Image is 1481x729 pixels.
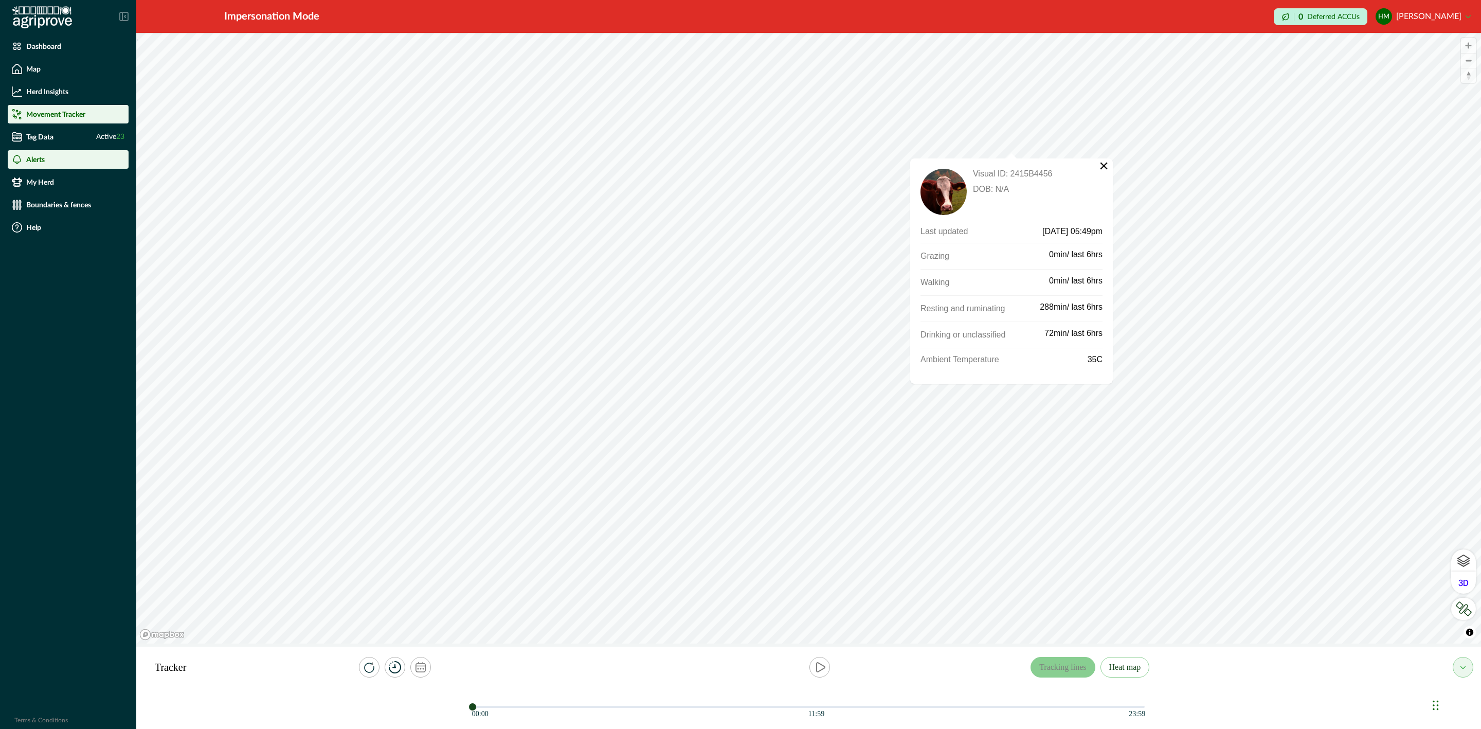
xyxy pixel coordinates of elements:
p: 0min/ last 6hrs [1049,276,1103,286]
button: Close popup [1099,161,1109,171]
a: Tag DataActive23 [8,128,129,146]
p: Last updated [920,226,1000,237]
p: 0min/ last 6hrs [1049,250,1103,260]
p: Boundaries & fences [26,201,91,209]
a: Alerts [8,150,129,169]
p: DOB: N/A [973,184,1052,194]
p: Grazing [920,250,1049,263]
p: Movement Tracker [26,110,85,118]
p: Visual ID: 2415B4456 [973,169,1052,179]
a: Mapbox logo [139,629,185,641]
p: 0 [1298,13,1303,21]
a: Dashboard [8,37,129,56]
p: Walking [920,276,1049,289]
p: 288min/ last 6hrs [1040,302,1103,312]
p: Drinking or unclassified [920,328,1044,342]
a: Terms & Conditions [14,717,68,723]
img: default_cow.png [920,169,967,215]
a: Movement Tracker [8,105,129,123]
a: My Herd [8,173,129,191]
div: Drag [1433,690,1439,721]
button: Hobbs Magaret[PERSON_NAME] [1376,4,1471,29]
p: Ambient Temperature [920,354,1088,365]
p: Alerts [26,155,45,164]
p: Map [26,65,41,73]
span: Active [96,132,124,143]
button: Toggle attribution [1464,626,1476,638]
a: Boundaries & fences [8,195,129,214]
img: LkRIKP7pqK064DBUf7vatyaj0RnXiK+1zEGAAAAAElFTkSuQmCC [1455,601,1472,616]
p: [DATE] 05:49pm [1000,226,1103,237]
iframe: Chat Widget [1430,680,1481,729]
p: 35C [1088,354,1103,365]
div: Impersonation Mode [224,9,319,24]
a: Herd Insights [8,82,129,101]
button: Zoom in [1461,38,1476,53]
canvas: Map [136,33,1481,644]
span: 23 [116,133,124,140]
button: Reset bearing to north [1461,68,1476,83]
p: Herd Insights [26,87,68,96]
img: Logo [12,6,72,29]
a: Help [8,218,129,237]
p: Help [26,223,41,232]
p: Dashboard [26,42,61,50]
p: My Herd [26,178,54,186]
p: 72min/ last 6hrs [1044,328,1103,339]
p: Deferred ACCUs [1307,13,1360,21]
p: Tag Data [26,133,53,141]
p: Resting and ruminating [920,302,1040,315]
a: Map [8,60,129,78]
button: Zoom out [1461,53,1476,68]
